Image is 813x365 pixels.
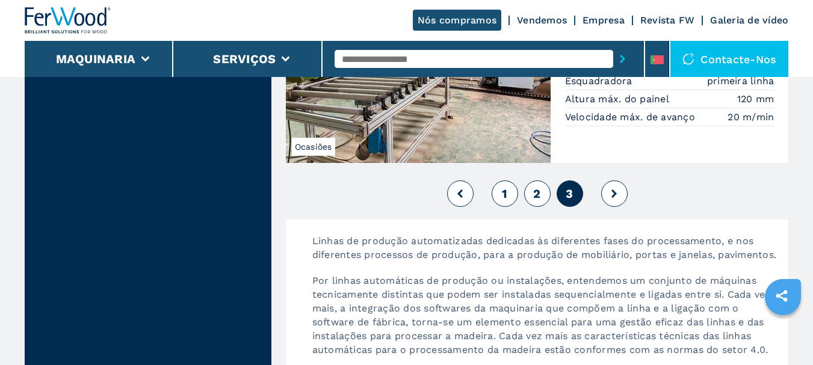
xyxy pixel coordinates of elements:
[524,180,551,207] button: 2
[566,186,573,201] span: 3
[767,281,797,311] a: sharethis
[565,93,673,106] p: Altura máx. do painel
[517,14,567,26] a: Vendemos
[533,186,540,201] span: 2
[728,110,774,124] em: 20 m/min
[710,14,788,26] a: Galeria de vídeo
[670,41,788,77] div: Contacte-nos
[56,52,136,66] button: Maquinaria
[583,14,625,26] a: Empresa
[613,45,632,73] button: submit-button
[565,111,699,124] p: Velocidade máx. de avanço
[737,92,774,106] em: 120 mm
[213,52,276,66] button: Serviços
[640,14,695,26] a: Revista FW
[492,180,518,207] button: 1
[682,53,694,65] img: Contacte-nos
[292,138,335,156] span: Ocasiões
[502,186,507,201] span: 1
[565,75,635,88] p: Esquadradora
[413,10,501,31] a: Nós compramos
[312,275,771,355] span: Por linhas automáticas de produção ou instalações, entendemos um conjunto de máquinas tecnicament...
[25,7,111,34] img: Ferwood
[557,180,583,207] button: 3
[707,74,774,88] em: primeira linha
[312,235,777,260] span: Linhas de produção automatizadas dedicadas às diferentes fases do processamento, e nos diferentes...
[762,311,804,356] iframe: Chat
